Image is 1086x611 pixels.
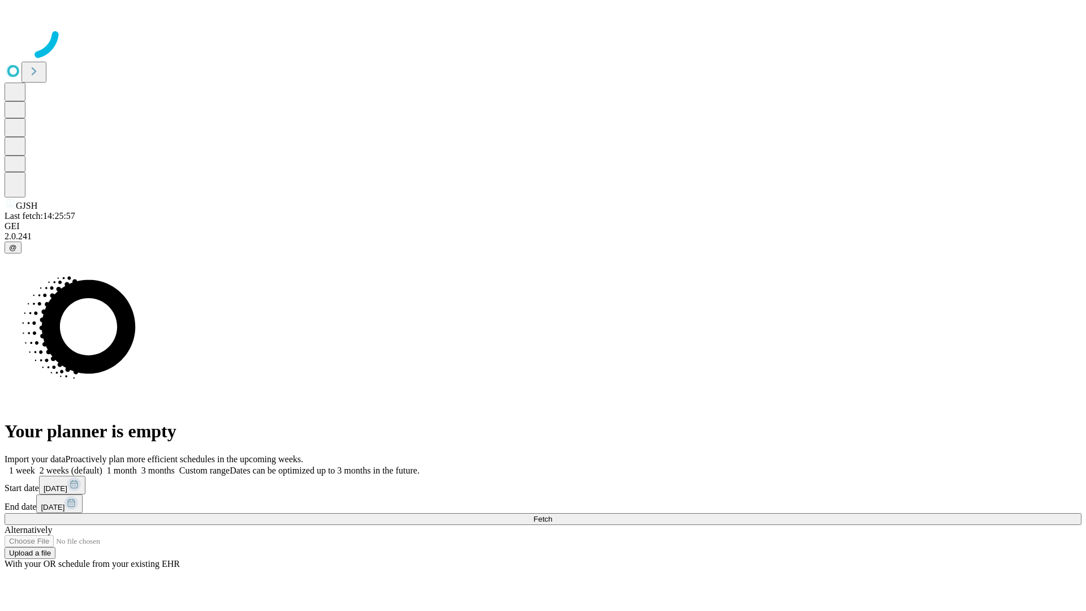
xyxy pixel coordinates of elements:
[5,513,1081,525] button: Fetch
[179,466,230,475] span: Custom range
[230,466,419,475] span: Dates can be optimized up to 3 months in the future.
[5,221,1081,231] div: GEI
[533,515,552,523] span: Fetch
[41,503,64,511] span: [DATE]
[5,494,1081,513] div: End date
[5,211,75,221] span: Last fetch: 14:25:57
[141,466,175,475] span: 3 months
[107,466,137,475] span: 1 month
[5,559,180,569] span: With your OR schedule from your existing EHR
[66,454,303,464] span: Proactively plan more efficient schedules in the upcoming weeks.
[39,476,85,494] button: [DATE]
[5,454,66,464] span: Import your data
[5,476,1081,494] div: Start date
[5,547,55,559] button: Upload a file
[9,466,35,475] span: 1 week
[5,231,1081,242] div: 2.0.241
[9,243,17,252] span: @
[36,494,83,513] button: [DATE]
[40,466,102,475] span: 2 weeks (default)
[16,201,37,210] span: GJSH
[44,484,67,493] span: [DATE]
[5,421,1081,442] h1: Your planner is empty
[5,525,52,535] span: Alternatively
[5,242,21,253] button: @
